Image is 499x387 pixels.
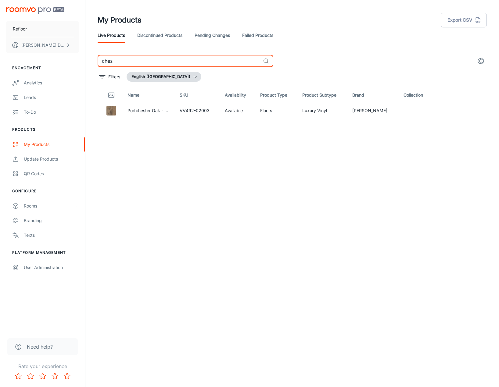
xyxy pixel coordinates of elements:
[13,26,27,32] p: Refloor
[255,87,297,104] th: Product Type
[6,21,79,37] button: Refloor
[399,87,435,104] th: Collection
[6,37,79,53] button: [PERSON_NAME] Dail
[98,72,122,82] button: filter
[24,370,37,382] button: Rate 2 star
[220,104,255,118] td: Available
[21,42,64,48] p: [PERSON_NAME] Dail
[24,232,79,239] div: Texts
[195,28,230,43] a: Pending Changes
[24,203,74,209] div: Rooms
[347,104,398,118] td: [PERSON_NAME]
[24,156,79,162] div: Update Products
[24,217,79,224] div: Branding
[108,73,120,80] p: Filters
[5,363,80,370] p: Rate your experience
[98,28,125,43] a: Live Products
[37,370,49,382] button: Rate 3 star
[127,72,201,82] button: English ([GEOGRAPHIC_DATA])
[61,370,73,382] button: Rate 5 star
[127,108,218,113] a: Portchester Oak - Luxury Vinyl Plank Flooring
[297,87,347,104] th: Product Subtype
[175,87,220,104] th: SKU
[24,109,79,115] div: To-do
[12,370,24,382] button: Rate 1 star
[441,13,487,27] button: Export CSV
[24,80,79,86] div: Analytics
[27,343,53,350] span: Need help?
[98,15,142,26] h1: My Products
[242,28,273,43] a: Failed Products
[220,87,255,104] th: Availability
[175,104,220,118] td: VV492-02003
[6,7,64,14] img: Roomvo PRO Beta
[24,170,79,177] div: QR Codes
[347,87,398,104] th: Brand
[255,104,297,118] td: Floors
[24,264,79,271] div: User Administration
[98,55,260,67] input: Search
[49,370,61,382] button: Rate 4 star
[24,141,79,148] div: My Products
[297,104,347,118] td: Luxury Vinyl
[475,55,487,67] button: settings
[137,28,182,43] a: Discontinued Products
[108,91,115,99] svg: Thumbnail
[123,87,175,104] th: Name
[24,94,79,101] div: Leads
